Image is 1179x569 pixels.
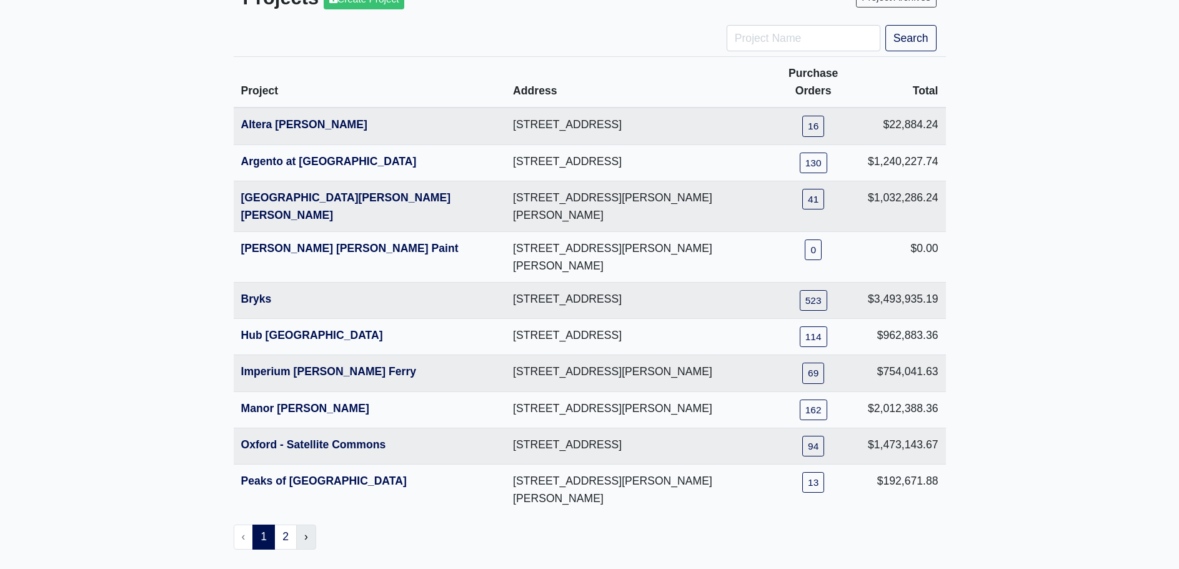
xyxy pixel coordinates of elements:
td: $1,032,286.24 [860,181,946,231]
td: [STREET_ADDRESS][PERSON_NAME] [505,355,766,391]
td: [STREET_ADDRESS][PERSON_NAME][PERSON_NAME] [505,231,766,282]
th: Purchase Orders [766,57,860,108]
button: Search [885,25,937,51]
td: $3,493,935.19 [860,283,946,319]
td: [STREET_ADDRESS][PERSON_NAME] [505,391,766,428]
a: 162 [800,400,827,420]
td: [STREET_ADDRESS] [505,428,766,464]
a: 94 [802,436,824,456]
a: Manor [PERSON_NAME] [241,402,369,415]
a: 16 [802,116,824,136]
a: Argento at [GEOGRAPHIC_DATA] [241,155,417,168]
a: 41 [802,189,824,209]
td: $22,884.24 [860,108,946,144]
td: $0.00 [860,231,946,282]
a: Altera [PERSON_NAME] [241,118,367,131]
a: 0 [805,239,822,260]
a: Imperium [PERSON_NAME] Ferry [241,365,417,378]
th: Total [860,57,946,108]
td: [STREET_ADDRESS][PERSON_NAME][PERSON_NAME] [505,181,766,231]
a: 13 [802,472,824,493]
td: $2,012,388.36 [860,391,946,428]
a: [GEOGRAPHIC_DATA][PERSON_NAME][PERSON_NAME] [241,191,451,221]
a: 523 [800,290,827,311]
a: Bryks [241,293,272,305]
td: $1,240,227.74 [860,144,946,181]
td: [STREET_ADDRESS] [505,144,766,181]
td: $962,883.36 [860,319,946,355]
a: [PERSON_NAME] [PERSON_NAME] Paint [241,242,459,254]
span: 1 [252,525,275,550]
th: Address [505,57,766,108]
a: 2 [274,525,297,550]
td: [STREET_ADDRESS] [505,283,766,319]
td: [STREET_ADDRESS][PERSON_NAME][PERSON_NAME] [505,464,766,515]
td: $754,041.63 [860,355,946,391]
a: 69 [802,363,824,383]
input: Project Name [727,25,880,51]
th: Project [234,57,506,108]
td: $1,473,143.67 [860,428,946,464]
a: 130 [800,153,827,173]
a: Next » [296,525,316,550]
td: [STREET_ADDRESS] [505,108,766,144]
a: Hub [GEOGRAPHIC_DATA] [241,329,383,341]
a: Peaks of [GEOGRAPHIC_DATA] [241,475,407,487]
li: « Previous [234,525,254,550]
a: Oxford - Satellite Commons [241,438,386,451]
td: $192,671.88 [860,464,946,515]
a: 114 [800,326,827,347]
td: [STREET_ADDRESS] [505,319,766,355]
